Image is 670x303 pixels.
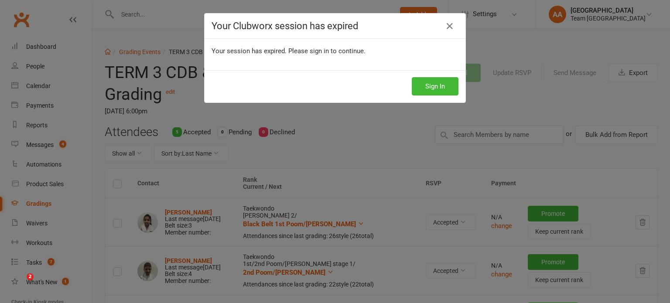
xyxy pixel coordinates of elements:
span: Your session has expired. Please sign in to continue. [212,47,366,55]
h4: Your Clubworx session has expired [212,20,458,31]
a: Close [443,19,457,33]
button: Sign In [412,77,458,95]
span: 2 [27,273,34,280]
iframe: Intercom live chat [9,273,30,294]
